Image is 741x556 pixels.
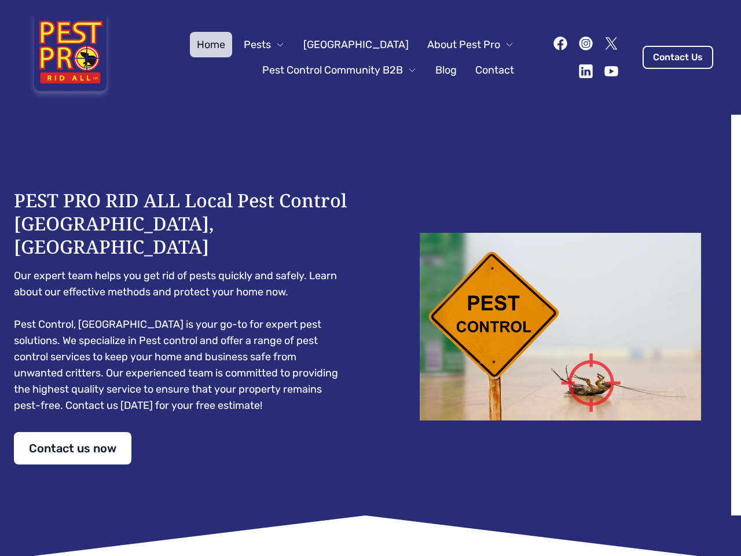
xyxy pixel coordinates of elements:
span: Pest Control Community B2B [262,62,403,78]
a: Blog [428,57,464,83]
button: Pest Control Community B2B [255,57,424,83]
h1: PEST PRO RID ALL Local Pest Control [GEOGRAPHIC_DATA], [GEOGRAPHIC_DATA] [14,189,347,258]
a: Contact [468,57,521,83]
a: Contact Us [643,46,713,69]
img: Dead cockroach on floor with caution sign pest control [394,233,727,420]
a: Home [190,32,232,57]
a: Contact us now [14,432,131,464]
img: Pest Pro Rid All [28,14,113,101]
a: [GEOGRAPHIC_DATA] [296,32,416,57]
pre: Our expert team helps you get rid of pests quickly and safely. Learn about our effective methods ... [14,268,347,414]
span: Pests [244,36,271,53]
button: Pests [237,32,292,57]
button: About Pest Pro [420,32,521,57]
span: About Pest Pro [427,36,500,53]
